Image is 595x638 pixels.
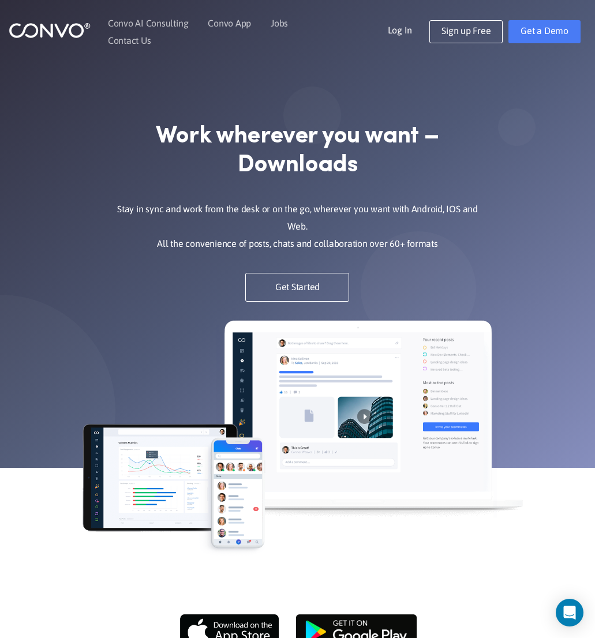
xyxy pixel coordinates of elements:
a: Contact Us [108,36,151,45]
strong: Work wherever you want – Downloads [108,122,487,181]
a: Get Started [245,273,349,302]
a: Convo App [208,18,251,28]
a: Sign up Free [429,20,503,43]
a: Get a Demo [508,20,581,43]
a: Log In [388,20,430,39]
a: Jobs [271,18,288,28]
img: logo_1.png [9,22,91,39]
div: Open Intercom Messenger [556,599,583,626]
p: Stay in sync and work from the desk or on the go, wherever you want with Android, IOS and Web. Al... [108,201,487,253]
a: Convo AI Consulting [108,18,188,28]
